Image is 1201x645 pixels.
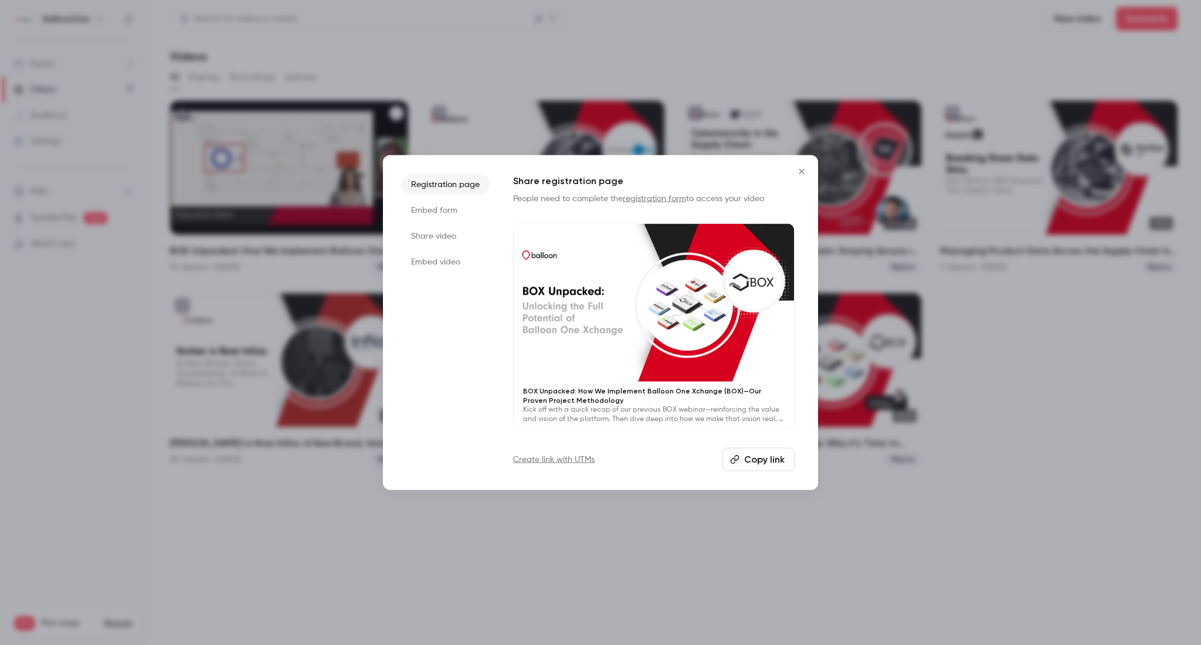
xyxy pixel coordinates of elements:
[402,200,490,221] li: Embed form
[513,453,595,465] a: Create link with UTMs
[513,223,795,429] a: BOX Unpacked: How We Implement Balloon One Xchange (BOX)—Our Proven Project MethodologyKick off w...
[513,174,795,188] h1: Share registration page
[523,405,785,423] p: Kick off with a quick recap of our previous BOX webinar—reinforcing the value and vision of the p...
[790,160,813,184] button: Close
[623,195,686,203] a: registration form
[523,386,785,405] p: BOX Unpacked: How We Implement Balloon One Xchange (BOX)—Our Proven Project Methodology
[722,447,795,471] button: Copy link
[513,193,795,205] p: People need to complete the to access your video
[402,252,490,273] li: Embed video
[402,174,490,195] li: Registration page
[402,226,490,247] li: Share video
